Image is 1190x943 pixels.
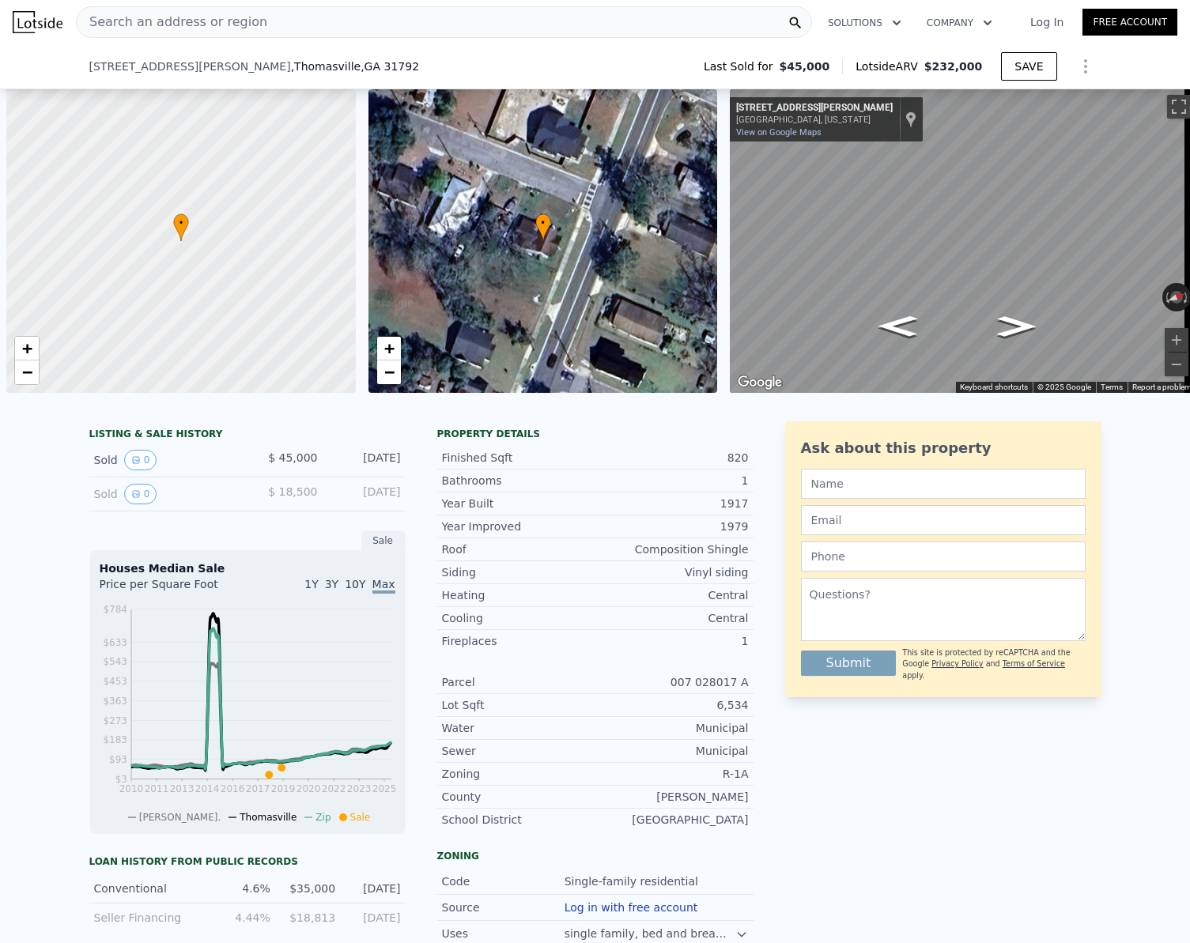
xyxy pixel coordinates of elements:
div: 1917 [595,496,749,511]
div: 4.6% [214,881,270,896]
div: Loan history from public records [89,855,406,868]
span: Sale [350,812,371,823]
div: single family, bed and breakfast, home occupation [565,926,736,941]
div: [GEOGRAPHIC_DATA], [US_STATE] [736,115,893,125]
input: Name [801,469,1086,499]
span: Search an address or region [77,13,267,32]
button: Company [914,9,1005,37]
tspan: $183 [103,734,127,745]
div: Lot Sqft [442,697,595,713]
button: View historical data [124,450,157,470]
div: Composition Shingle [595,541,749,557]
div: Municipal [595,743,749,759]
span: Zip [315,812,331,823]
span: − [383,362,394,382]
img: Lotside [13,11,62,33]
div: Ask about this property [801,437,1086,459]
button: Keyboard shortcuts [960,382,1028,393]
div: 4.44% [214,910,270,926]
span: + [383,338,394,358]
a: Zoom out [15,360,39,384]
div: Uses [442,926,565,941]
tspan: $633 [103,637,127,648]
tspan: 2017 [245,783,270,794]
div: Roof [442,541,595,557]
div: $18,813 [280,910,335,926]
span: 1Y [304,578,318,590]
div: Source [442,900,565,915]
span: + [22,338,32,358]
div: 1 [595,633,749,649]
div: Zoning [442,766,595,782]
div: Property details [437,428,754,440]
tspan: 2019 [270,783,295,794]
div: R-1A [595,766,749,782]
a: Show location on map [905,111,916,128]
div: [GEOGRAPHIC_DATA] [595,812,749,828]
span: $ 45,000 [268,451,317,464]
tspan: 2023 [346,783,371,794]
span: Thomasville [240,812,297,823]
button: Log in with free account [565,901,698,914]
div: [DATE] [331,450,401,470]
div: Sale [361,530,406,551]
div: Code [442,873,565,889]
button: Rotate counterclockwise [1162,283,1171,311]
tspan: $3 [115,774,127,785]
span: • [535,216,551,230]
span: $ 18,500 [268,485,317,498]
path: Go Southwest, Fletcher St [862,311,934,341]
div: Water [442,720,595,736]
a: Zoom out [377,360,401,384]
div: Price per Square Foot [100,576,247,602]
div: Houses Median Sale [100,560,395,576]
a: Privacy Policy [931,659,983,668]
div: LISTING & SALE HISTORY [89,428,406,443]
div: 1 [595,473,749,488]
div: School District [442,812,595,828]
button: Zoom in [1165,328,1188,352]
a: View on Google Maps [736,127,822,138]
div: [DATE] [331,484,401,504]
button: Submit [801,651,897,676]
img: Google [734,372,786,393]
tspan: 2014 [195,783,219,794]
div: Year Improved [442,519,595,534]
div: Single-family residential [565,873,701,889]
a: Free Account [1082,9,1177,36]
button: Show Options [1070,51,1101,82]
div: Year Built [442,496,595,511]
div: Conventional [94,881,206,896]
div: 6,534 [595,697,749,713]
tspan: 2020 [296,783,320,794]
tspan: 2022 [321,783,346,794]
div: [DATE] [345,881,400,896]
span: , Thomasville [291,58,419,74]
div: 007 028017 A [595,674,749,690]
div: $35,000 [280,881,335,896]
button: SAVE [1001,52,1056,81]
tspan: $93 [109,754,127,765]
div: Parcel [442,674,595,690]
a: Terms of Service [1003,659,1065,668]
button: View historical data [124,484,157,504]
tspan: $363 [103,696,127,707]
div: Zoning [437,850,754,862]
div: Heating [442,587,595,603]
div: Municipal [595,720,749,736]
div: Bathrooms [442,473,595,488]
div: [PERSON_NAME] [595,789,749,805]
div: • [173,213,189,241]
div: [STREET_ADDRESS][PERSON_NAME] [736,102,893,115]
input: Email [801,505,1086,535]
div: Central [595,610,749,626]
span: 3Y [325,578,338,590]
a: Terms [1101,383,1123,391]
span: © 2025 Google [1037,383,1091,391]
span: [STREET_ADDRESS][PERSON_NAME] [89,58,291,74]
button: Solutions [815,9,914,37]
div: Finished Sqft [442,450,595,466]
div: Fireplaces [442,633,595,649]
input: Phone [801,541,1086,571]
div: Vinyl siding [595,564,749,580]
